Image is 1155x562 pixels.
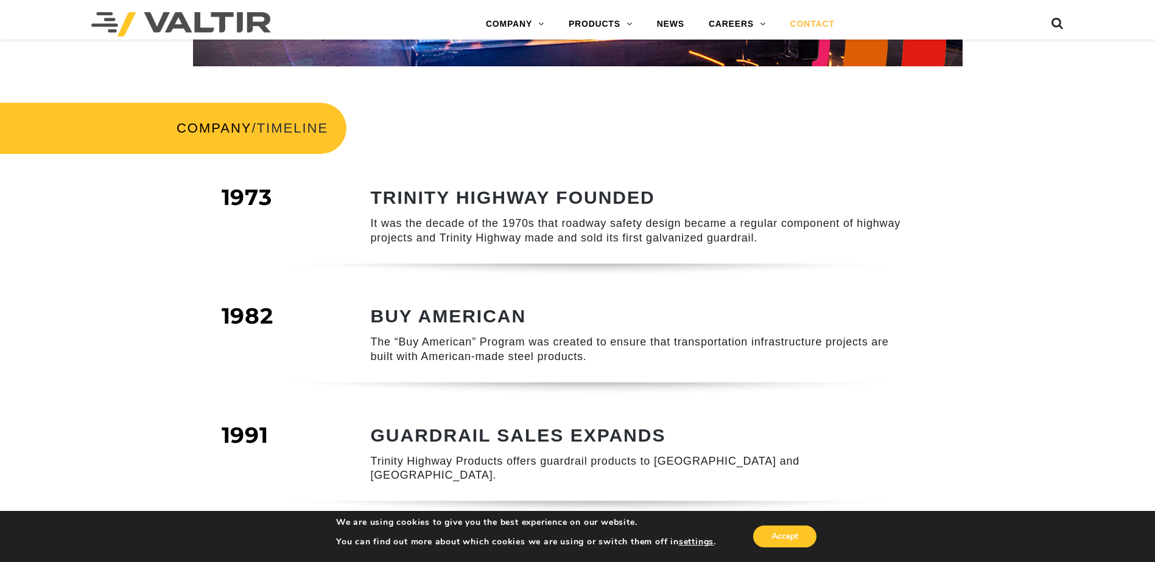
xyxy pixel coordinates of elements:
a: CAREERS [697,12,778,36]
a: PRODUCTS [556,12,645,36]
button: Accept [753,526,816,547]
span: 1991 [222,421,269,448]
p: We are using cookies to give you the best experience on our website. [336,517,716,528]
button: settings [679,536,714,547]
span: TIMELINE [257,120,328,136]
a: COMPANY [474,12,556,36]
p: You can find out more about which cookies we are using or switch them off in . [336,536,716,547]
img: Valtir [91,12,271,36]
strong: TRINITY HIGHWAY FOUNDED [371,187,655,207]
span: 1982 [222,302,273,329]
strong: BUY AMERICAN [371,306,527,326]
a: COMPANY [177,120,252,136]
p: The “Buy American” Program was created to ensure that transportation infrastructure projects are ... [371,335,910,364]
strong: GUARDRAIL SALES EXPANDS [371,425,666,445]
p: It was the decade of the 1970s that roadway safety design became a regular component of highway p... [371,217,910,245]
p: Trinity Highway Products offers guardrail products to [GEOGRAPHIC_DATA] and [GEOGRAPHIC_DATA]. [371,454,910,483]
a: CONTACT [778,12,847,36]
a: NEWS [645,12,697,36]
span: 1973 [222,184,272,210]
